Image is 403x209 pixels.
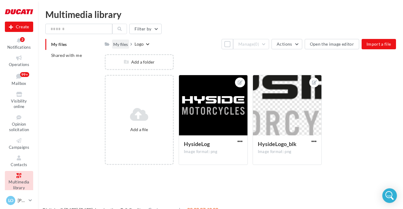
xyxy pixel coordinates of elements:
[5,113,33,134] a: Opinion solicitation
[233,39,269,49] button: Manage(0)
[20,37,25,42] div: 2
[18,197,26,204] p: [PERSON_NAME]
[9,122,29,132] span: Opinion solicitation
[9,145,29,150] span: Campaigns
[7,45,31,50] span: Notifications
[5,153,33,168] a: Contacts
[277,41,292,47] span: Actions
[382,188,397,203] div: Open Intercom Messenger
[8,197,13,204] span: LO
[184,141,210,147] span: HysideLog
[129,24,161,34] button: Filter by
[9,180,29,190] span: Multimedia library
[51,42,67,47] span: My files
[12,81,26,86] span: Mailbox
[272,39,302,49] button: Actions
[5,171,33,192] a: Multimedia library
[258,141,296,147] span: HysideLogo_blk
[135,41,144,47] div: Logo
[51,53,82,58] span: Shared with me
[11,162,27,167] span: Contacts
[5,22,33,32] div: New campaign
[5,22,33,32] button: Create
[20,72,29,77] div: 99+
[5,195,33,206] a: LO [PERSON_NAME]
[305,39,359,49] button: Open the image editor
[9,62,29,67] span: Operations
[108,127,170,133] div: Add a file
[113,41,128,47] div: My files
[258,149,317,155] div: Image format: png
[5,71,33,87] a: Mailbox99+
[5,90,33,110] a: Visibility online
[5,53,33,68] a: Operations
[5,136,33,151] a: Campaigns
[45,10,396,19] div: Multimedia library
[254,42,259,47] span: (0)
[11,99,27,109] span: Visibility online
[184,149,243,155] div: Image format: png
[5,36,33,51] button: Notifications 2
[106,59,173,65] div: Add a folder
[366,41,391,47] span: Import a file
[362,39,396,49] button: Import a file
